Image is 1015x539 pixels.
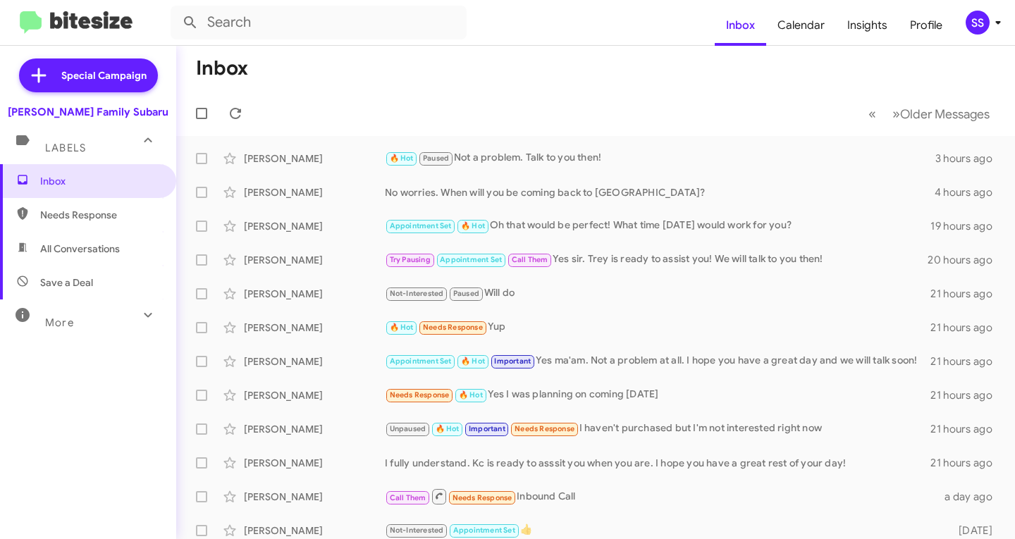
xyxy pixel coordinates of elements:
div: I fully understand. Kc is ready to asssit you when you are. I hope you have a great rest of your ... [385,456,930,470]
div: 21 hours ago [930,422,1004,436]
div: Oh that would be perfect! What time [DATE] would work for you? [385,218,930,234]
div: Not a problem. Talk to you then! [385,150,935,166]
span: Appointment Set [390,357,452,366]
span: Needs Response [453,493,512,502]
span: Not-Interested [390,289,444,298]
span: 🔥 Hot [461,221,485,230]
div: I haven't purchased but I'm not interested right now [385,421,930,437]
div: 👍 [385,522,942,538]
div: [DATE] [942,523,1004,538]
span: Needs Response [515,424,574,433]
span: Paused [453,289,479,298]
span: 🔥 Hot [436,424,460,433]
div: No worries. When will you be coming back to [GEOGRAPHIC_DATA]? [385,185,935,199]
div: 21 hours ago [930,388,1004,402]
button: Previous [860,99,885,128]
div: 21 hours ago [930,456,1004,470]
span: Needs Response [390,390,450,399]
span: Paused [423,154,449,163]
div: [PERSON_NAME] [244,422,385,436]
span: Unpaused [390,424,426,433]
span: 🔥 Hot [390,323,414,332]
span: Appointment Set [453,526,515,535]
nav: Page navigation example [861,99,998,128]
div: Yes I was planning on coming [DATE] [385,387,930,403]
div: [PERSON_NAME] [244,490,385,504]
div: Inbound Call [385,488,942,505]
div: [PERSON_NAME] Family Subaru [8,105,168,119]
div: [PERSON_NAME] [244,523,385,538]
span: Needs Response [423,323,483,332]
span: Appointment Set [440,255,502,264]
span: Appointment Set [390,221,452,230]
span: Inbox [40,174,160,188]
div: Yes sir. Trey is ready to assist you! We will talk to you then! [385,252,928,268]
span: Important [494,357,531,366]
div: 3 hours ago [935,151,1004,166]
div: Will do [385,285,930,302]
span: Not-Interested [390,526,444,535]
div: 19 hours ago [930,219,1004,233]
div: [PERSON_NAME] [244,151,385,166]
a: Calendar [766,5,836,46]
div: 4 hours ago [935,185,1004,199]
span: Special Campaign [61,68,147,82]
a: Profile [899,5,954,46]
button: Next [884,99,998,128]
a: Special Campaign [19,58,158,92]
div: 21 hours ago [930,321,1004,335]
span: Needs Response [40,208,160,222]
span: » [892,105,900,123]
div: Yes ma'am. Not a problem at all. I hope you have a great day and we will talk soon! [385,353,930,369]
span: Labels [45,142,86,154]
span: 🔥 Hot [461,357,485,366]
span: 🔥 Hot [459,390,483,399]
div: [PERSON_NAME] [244,253,385,267]
a: Insights [836,5,899,46]
button: SS [954,11,999,35]
div: [PERSON_NAME] [244,354,385,368]
span: Call Them [512,255,548,264]
div: Yup [385,319,930,335]
span: All Conversations [40,242,120,256]
span: 🔥 Hot [390,154,414,163]
div: [PERSON_NAME] [244,185,385,199]
div: [PERSON_NAME] [244,219,385,233]
div: [PERSON_NAME] [244,321,385,335]
div: SS [966,11,990,35]
div: a day ago [942,490,1004,504]
div: [PERSON_NAME] [244,287,385,301]
div: 21 hours ago [930,287,1004,301]
span: Save a Deal [40,275,93,290]
span: Important [469,424,505,433]
div: [PERSON_NAME] [244,456,385,470]
span: « [868,105,876,123]
div: 20 hours ago [928,253,1004,267]
div: [PERSON_NAME] [244,388,385,402]
input: Search [171,6,467,39]
span: More [45,316,74,329]
span: Try Pausing [390,255,431,264]
div: 21 hours ago [930,354,1004,368]
h1: Inbox [196,57,248,80]
span: Older Messages [900,106,990,122]
span: Call Them [390,493,426,502]
a: Inbox [715,5,766,46]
